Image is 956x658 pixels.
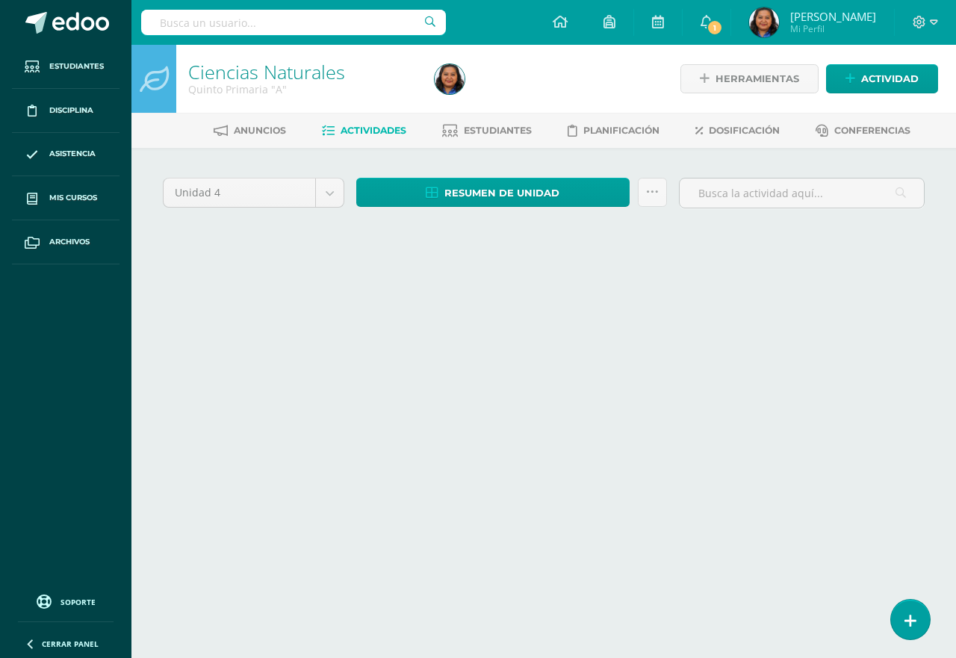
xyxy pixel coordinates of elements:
a: Archivos [12,220,119,264]
a: Actividad [826,64,938,93]
a: Estudiantes [12,45,119,89]
div: Quinto Primaria 'A' [188,82,417,96]
a: Ciencias Naturales [188,59,345,84]
a: Estudiantes [442,119,532,143]
input: Busca la actividad aquí... [680,179,924,208]
a: Asistencia [12,133,119,177]
a: Planificación [568,119,659,143]
span: Estudiantes [49,60,104,72]
span: Soporte [60,597,96,607]
span: Planificación [583,125,659,136]
a: Actividades [322,119,406,143]
span: Unidad 4 [175,179,304,207]
img: 95ff7255e5efb9ef498d2607293e1cff.png [435,64,465,94]
span: Dosificación [709,125,780,136]
a: Mis cursos [12,176,119,220]
span: Herramientas [716,65,799,93]
a: Disciplina [12,89,119,133]
span: Mis cursos [49,192,97,204]
img: 95ff7255e5efb9ef498d2607293e1cff.png [749,7,779,37]
span: Archivos [49,236,90,248]
a: Unidad 4 [164,179,344,207]
span: Actividad [861,65,919,93]
span: Actividades [341,125,406,136]
span: Mi Perfil [790,22,876,35]
span: Resumen de unidad [444,179,559,207]
input: Busca un usuario... [141,10,446,35]
span: Cerrar panel [42,639,99,649]
a: Soporte [18,591,114,611]
a: Conferencias [816,119,910,143]
span: 1 [707,19,723,36]
span: Anuncios [234,125,286,136]
span: [PERSON_NAME] [790,9,876,24]
h1: Ciencias Naturales [188,61,417,82]
span: Estudiantes [464,125,532,136]
a: Dosificación [695,119,780,143]
span: Conferencias [834,125,910,136]
span: Disciplina [49,105,93,117]
a: Resumen de unidad [356,178,630,207]
a: Herramientas [680,64,819,93]
span: Asistencia [49,148,96,160]
a: Anuncios [214,119,286,143]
